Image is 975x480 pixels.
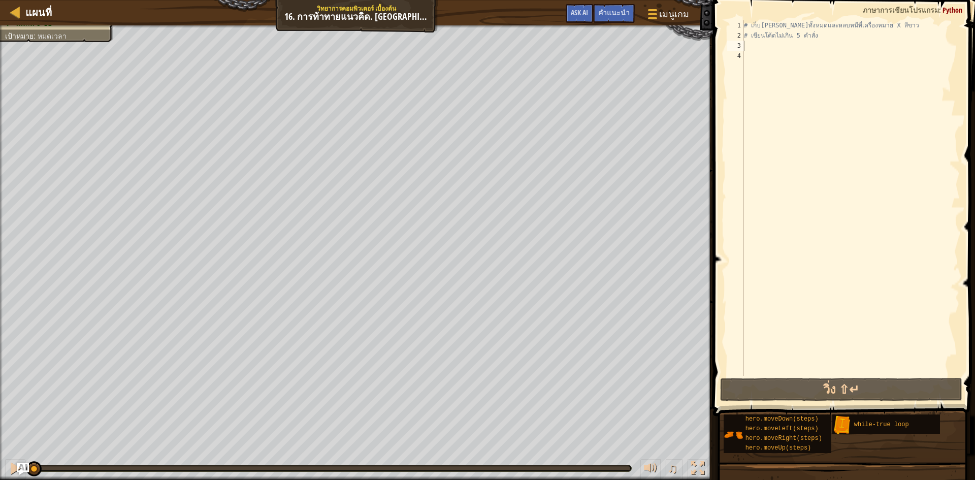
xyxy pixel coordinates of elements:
[5,32,34,40] span: เป้าหมาย
[832,415,852,435] img: portrait.png
[727,20,744,30] div: 1
[666,459,683,480] button: ♫
[668,461,678,476] span: ♫
[5,459,25,480] button: Ctrl + P: Pause
[745,425,819,432] span: hero.moveLeft(steps)
[720,378,962,401] button: วิ่ง ⇧↵
[942,5,962,15] span: Python
[727,41,744,51] div: 3
[745,415,819,423] span: hero.moveDown(steps)
[34,32,38,40] span: :
[571,8,588,17] span: Ask AI
[854,421,909,428] span: while-true loop
[939,5,942,15] span: :
[724,425,743,444] img: portrait.png
[727,30,744,41] div: 2
[863,5,939,15] span: ภาษาการเขียนโปรแกรม
[640,4,695,28] button: เมนูเกม
[20,6,52,19] a: แผนที่
[640,459,661,480] button: ปรับระดับเสียง
[688,459,708,480] button: สลับเป็นเต็มจอ
[745,444,811,452] span: hero.moveUp(steps)
[17,463,29,475] button: Ask AI
[659,8,689,21] span: เมนูเกม
[727,51,744,61] div: 4
[38,32,67,40] span: หมดเวลา
[598,8,630,17] span: คำแนะนำ
[745,435,822,442] span: hero.moveRight(steps)
[566,4,593,23] button: Ask AI
[25,6,52,19] span: แผนที่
